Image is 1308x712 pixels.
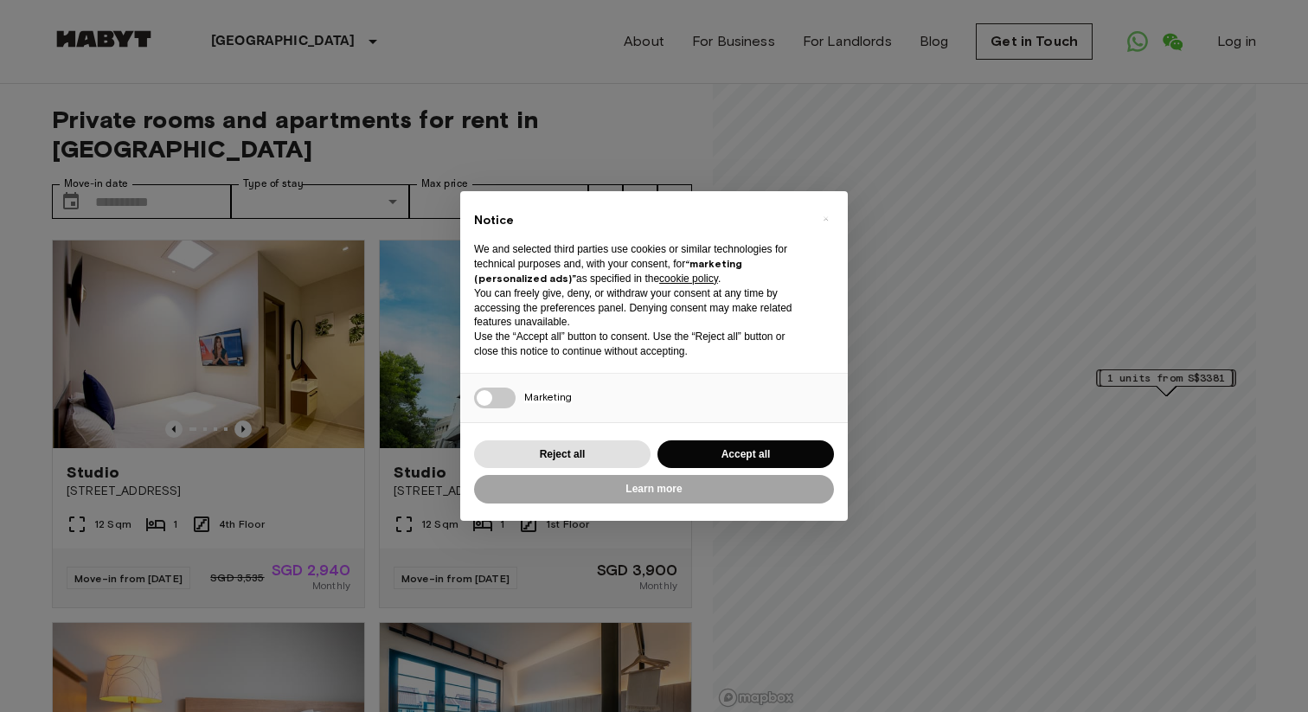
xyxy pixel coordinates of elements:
[474,257,742,285] strong: “marketing (personalized ads)”
[823,208,829,229] span: ×
[474,242,806,285] p: We and selected third parties use cookies or similar technologies for technical purposes and, wit...
[474,212,806,229] h2: Notice
[657,440,834,469] button: Accept all
[811,205,839,233] button: Close this notice
[474,440,651,469] button: Reject all
[659,273,718,285] a: cookie policy
[524,390,572,403] span: Marketing
[474,286,806,330] p: You can freely give, deny, or withdraw your consent at any time by accessing the preferences pane...
[474,475,834,504] button: Learn more
[474,330,806,359] p: Use the “Accept all” button to consent. Use the “Reject all” button or close this notice to conti...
